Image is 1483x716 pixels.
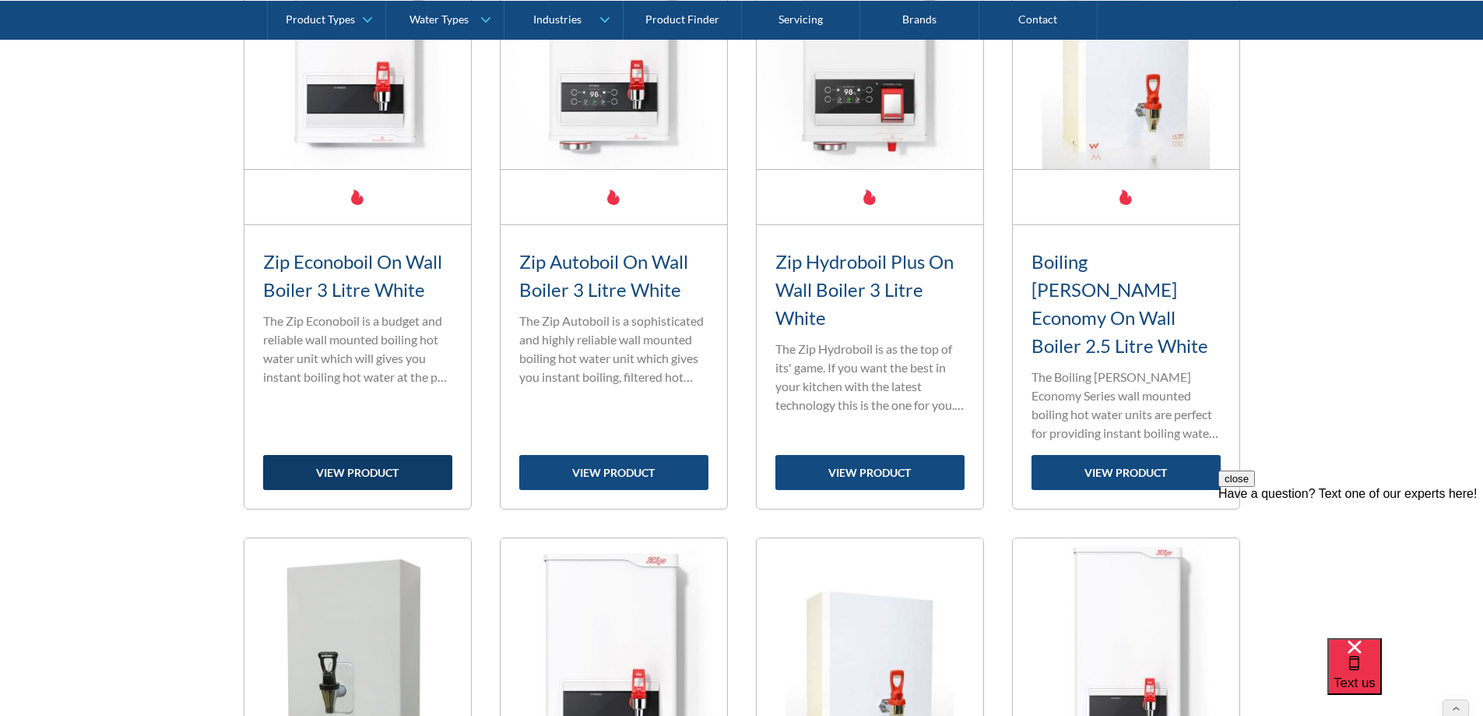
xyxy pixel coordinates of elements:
a: view product [263,455,452,490]
h3: Zip Autoboil On Wall Boiler 3 Litre White [519,248,708,304]
a: view product [1031,455,1221,490]
div: Industries [533,12,582,26]
iframe: podium webchat widget bubble [1327,638,1483,716]
p: The Boiling [PERSON_NAME] Economy Series wall mounted boiling hot water units are perfect for pro... [1031,368,1221,443]
h3: Zip Econoboil On Wall Boiler 3 Litre White [263,248,452,304]
div: Water Types [409,12,469,26]
a: view product [775,455,965,490]
p: The Zip Hydroboil is as the top of its' game. If you want the best in your kitchen with the lates... [775,340,965,414]
div: Product Types [286,12,355,26]
h3: Boiling [PERSON_NAME] Economy On Wall Boiler 2.5 Litre White [1031,248,1221,360]
a: view product [519,455,708,490]
p: The Zip Autoboil is a sophisticated and highly reliable wall mounted boiling hot water unit which... [519,312,708,386]
p: The Zip Econoboil is a budget and reliable wall mounted boiling hot water unit which will gives y... [263,312,452,386]
iframe: podium webchat widget prompt [1218,471,1483,658]
h3: Zip Hydroboil Plus On Wall Boiler 3 Litre White [775,248,965,332]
